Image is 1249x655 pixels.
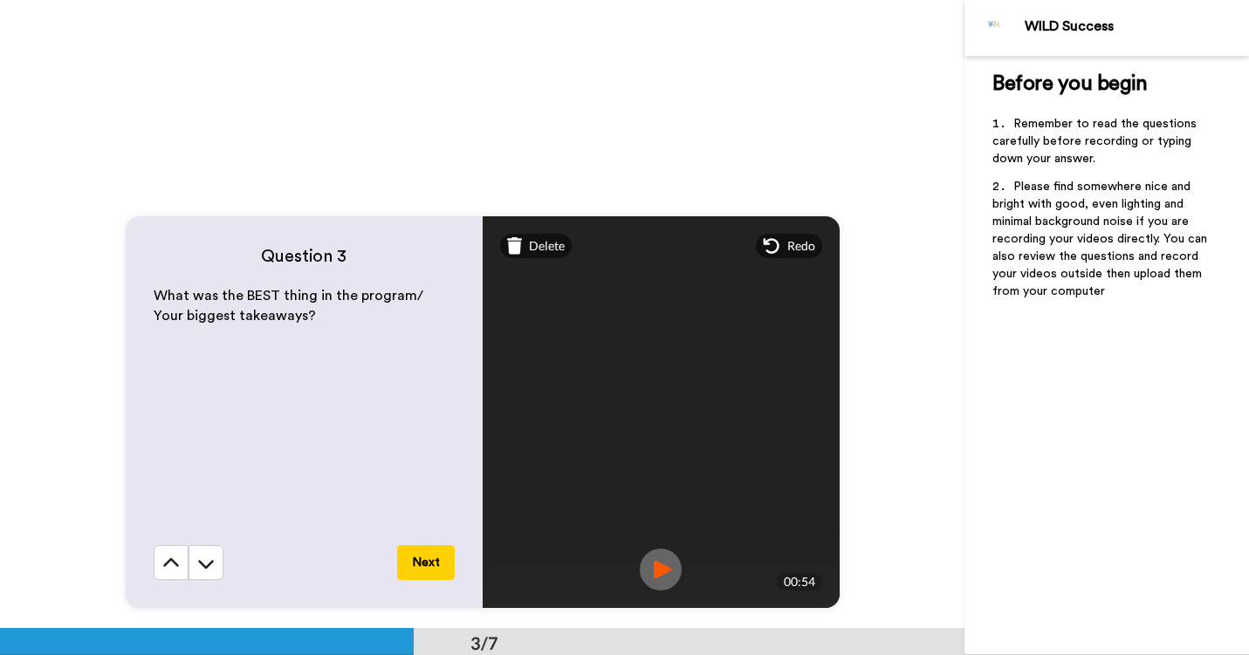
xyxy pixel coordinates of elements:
[500,234,573,258] div: Delete
[992,181,1211,297] span: Please find somewhere nice and bright with good, even lighting and minimal background noise if yo...
[777,573,822,590] div: 00:54
[397,545,455,580] button: Next
[640,549,682,590] img: ic_record_play.svg
[992,118,1200,165] span: Remember to read the questions carefully before recording or typing down your answer.
[1025,18,1248,35] div: WILD Success
[154,244,455,269] h4: Question 3
[529,237,565,255] span: Delete
[154,289,427,323] span: What was the BEST thing in the program/ Your biggest takeaways?
[787,237,815,255] span: Redo
[756,234,822,258] div: Redo
[992,73,1147,94] span: Before you begin
[443,631,526,655] div: 3/7
[974,7,1016,49] img: Profile Image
